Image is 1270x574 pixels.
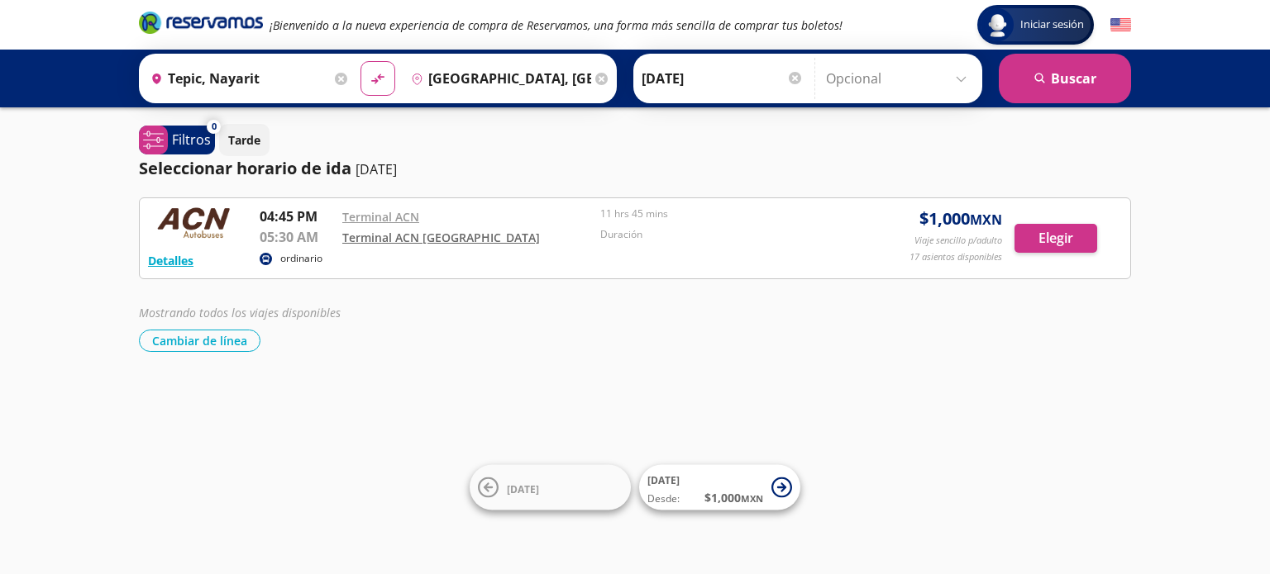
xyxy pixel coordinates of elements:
[970,211,1002,229] small: MXN
[356,159,397,179] p: [DATE]
[342,209,419,225] a: Terminal ACN
[139,10,263,40] a: Brand Logo
[826,58,974,99] input: Opcional
[260,206,334,226] p: 04:45 PM
[647,491,680,506] span: Desde:
[139,126,215,154] button: 0Filtros
[919,206,1002,231] span: $ 1,000
[172,130,211,149] p: Filtros
[642,58,804,99] input: Elegir Fecha
[219,124,270,156] button: Tarde
[228,131,260,149] p: Tarde
[1110,15,1131,36] button: English
[260,227,334,247] p: 05:30 AM
[639,465,800,510] button: [DATE]Desde:$1,000MXN
[144,58,331,99] input: Buscar Origen
[139,10,263,35] i: Brand Logo
[1015,224,1097,253] button: Elegir
[139,330,260,352] button: Cambiar de línea
[212,120,217,134] span: 0
[404,58,591,99] input: Buscar Destino
[600,206,850,221] p: 11 hrs 45 mins
[999,54,1131,103] button: Buscar
[280,251,322,266] p: ordinario
[148,206,239,240] img: RESERVAMOS
[148,252,193,269] button: Detalles
[139,305,341,320] em: Mostrando todos los viajes disponibles
[910,250,1002,264] p: 17 asientos disponibles
[139,156,351,181] p: Seleccionar horario de ida
[600,227,850,242] p: Duración
[647,473,680,487] span: [DATE]
[470,465,631,510] button: [DATE]
[270,17,843,33] em: ¡Bienvenido a la nueva experiencia de compra de Reservamos, una forma más sencilla de comprar tus...
[914,234,1002,248] p: Viaje sencillo p/adulto
[1014,17,1091,33] span: Iniciar sesión
[704,489,763,506] span: $ 1,000
[342,230,540,245] a: Terminal ACN [GEOGRAPHIC_DATA]
[741,492,763,505] small: MXN
[507,481,539,496] span: [DATE]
